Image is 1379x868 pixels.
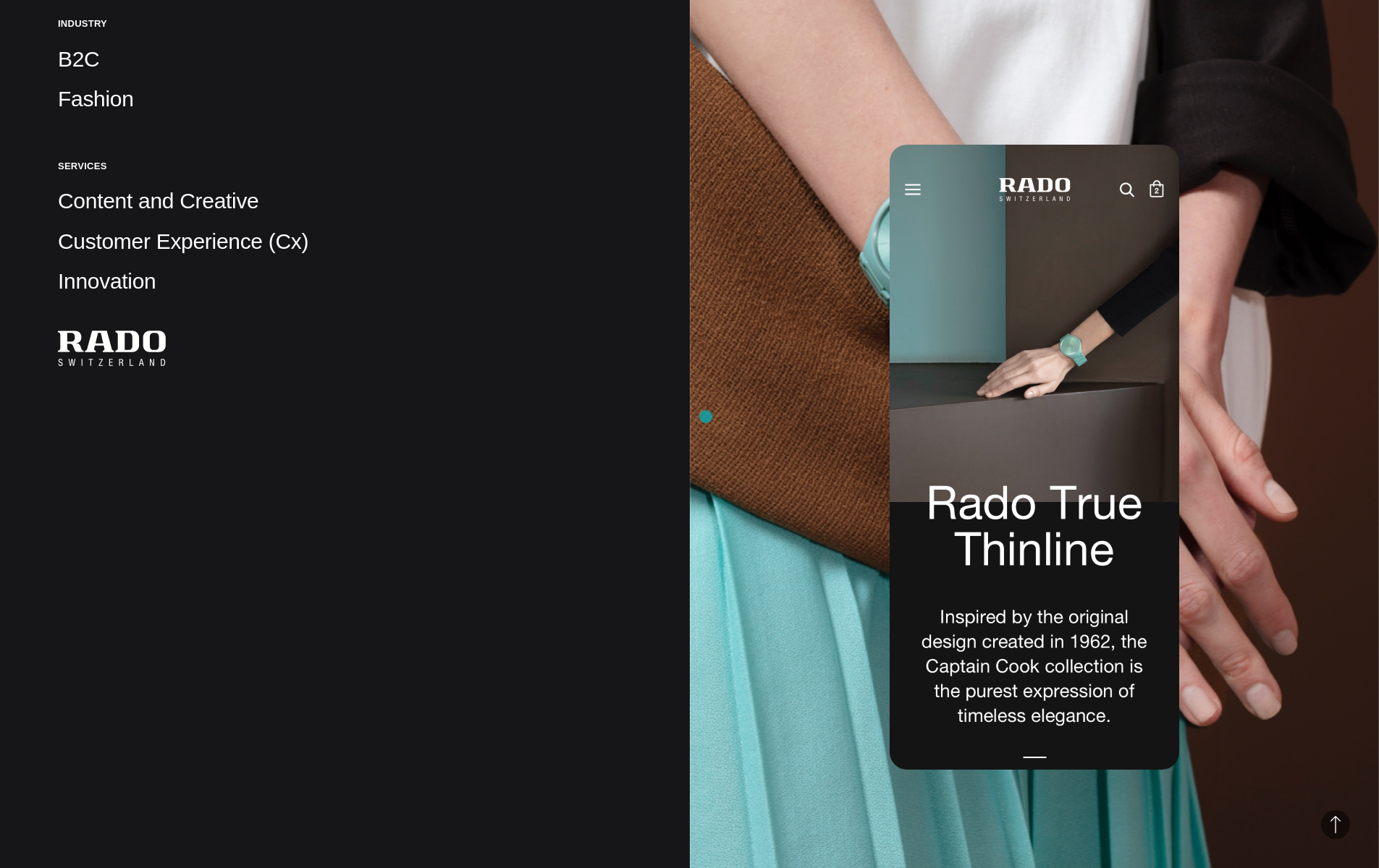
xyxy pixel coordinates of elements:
[58,45,632,74] p: B2C
[58,267,632,296] p: Innovation
[58,17,632,30] h5: Industry
[58,85,632,114] p: Fashion
[58,187,632,216] p: Content and Creative
[1321,810,1350,839] button: Back to Top
[58,227,632,256] p: Customer Experience (Cx)
[58,160,632,172] h5: Services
